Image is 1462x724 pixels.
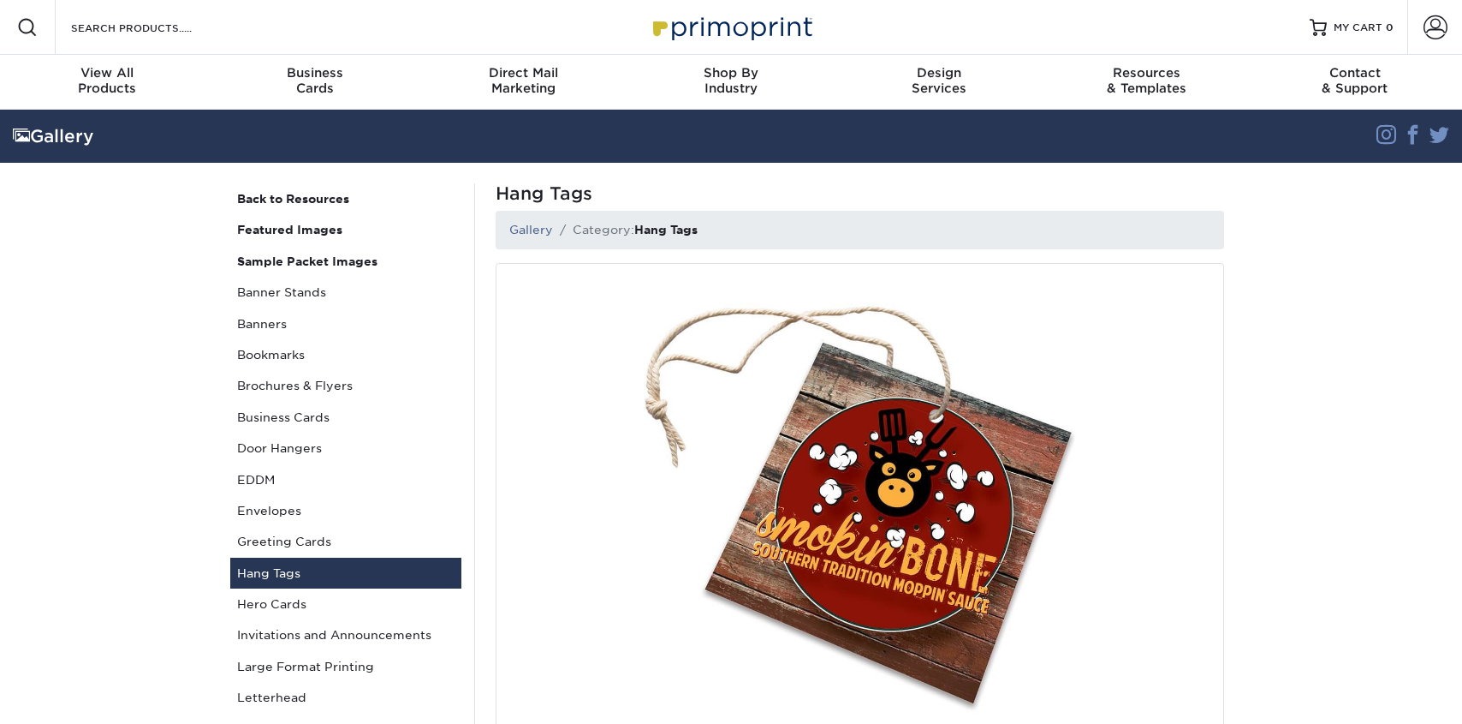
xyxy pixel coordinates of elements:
[211,65,419,81] span: Business
[230,402,461,433] a: Business Cards
[230,277,461,308] a: Banner Stands
[1334,21,1382,35] span: MY CART
[237,254,377,268] strong: Sample Packet Images
[419,65,627,81] span: Direct Mail
[69,17,236,38] input: SEARCH PRODUCTS.....
[230,495,461,526] a: Envelopes
[627,65,835,96] div: Industry
[627,55,835,110] a: Shop ByIndustry
[230,651,461,682] a: Large Format Printing
[1043,55,1251,110] a: Resources& Templates
[835,65,1043,81] span: Design
[230,339,461,370] a: Bookmarks
[553,221,698,238] li: Category:
[230,183,461,214] a: Back to Resources
[3,55,211,110] a: View AllProducts
[1386,21,1394,33] span: 0
[230,370,461,401] a: Brochures & Flyers
[1251,55,1459,110] a: Contact& Support
[3,65,211,96] div: Products
[230,682,461,713] a: Letterhead
[230,558,461,589] a: Hang Tags
[645,9,817,45] img: Primoprint
[230,214,461,245] a: Featured Images
[230,589,461,619] a: Hero Cards
[419,65,627,96] div: Marketing
[230,619,461,650] a: Invitations and Announcements
[230,246,461,277] a: Sample Packet Images
[211,55,419,110] a: BusinessCards
[211,65,419,96] div: Cards
[1251,65,1459,81] span: Contact
[835,65,1043,96] div: Services
[230,526,461,557] a: Greeting Cards
[1043,65,1251,81] span: Resources
[237,223,342,236] strong: Featured Images
[627,65,835,81] span: Shop By
[230,433,461,464] a: Door Hangers
[230,464,461,495] a: EDDM
[3,65,211,81] span: View All
[419,55,627,110] a: Direct MailMarketing
[634,223,698,236] strong: Hang Tags
[509,223,553,236] a: Gallery
[496,183,1224,204] h1: Hang Tags
[1043,65,1251,96] div: & Templates
[230,308,461,339] a: Banners
[835,55,1043,110] a: DesignServices
[1251,65,1459,96] div: & Support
